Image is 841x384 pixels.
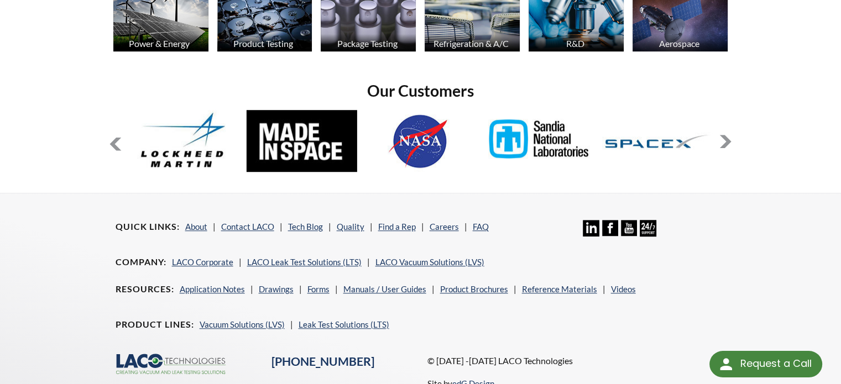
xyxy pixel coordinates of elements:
[185,222,207,232] a: About
[221,222,274,232] a: Contact LACO
[216,38,311,49] div: Product Testing
[640,220,656,236] img: 24/7 Support Icon
[259,284,294,294] a: Drawings
[307,284,330,294] a: Forms
[116,221,180,233] h4: Quick Links
[740,351,811,376] div: Request a Call
[631,38,727,49] div: Aerospace
[128,110,239,172] img: Lockheed-Martin.jpg
[611,284,636,294] a: Videos
[116,319,194,330] h4: Product Lines
[172,257,233,267] a: LACO Corporate
[271,354,374,369] a: [PHONE_NUMBER]
[602,110,713,172] img: SpaceX.jpg
[337,222,364,232] a: Quality
[116,283,174,295] h4: Resources
[299,319,389,329] a: Leak Test Solutions (LTS)
[484,110,594,172] img: Sandia-Natl-Labs.jpg
[527,38,623,49] div: R&D
[423,38,519,49] div: Refrigeration & A/C
[473,222,489,232] a: FAQ
[365,110,476,172] img: NASA.jpg
[375,257,484,267] a: LACO Vacuum Solutions (LVS)
[343,284,426,294] a: Manuals / User Guides
[717,355,735,373] img: round button
[200,319,285,329] a: Vacuum Solutions (LVS)
[427,354,725,368] p: © [DATE] -[DATE] LACO Technologies
[247,257,362,267] a: LACO Leak Test Solutions (LTS)
[709,351,822,377] div: Request a Call
[522,284,597,294] a: Reference Materials
[430,222,459,232] a: Careers
[640,228,656,238] a: 24/7 Support
[378,222,416,232] a: Find a Rep
[288,222,323,232] a: Tech Blog
[112,38,207,49] div: Power & Energy
[247,110,357,172] img: MadeInSpace.jpg
[319,38,415,49] div: Package Testing
[109,81,733,101] h2: Our Customers
[440,284,508,294] a: Product Brochures
[116,256,166,268] h4: Company
[180,284,245,294] a: Application Notes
